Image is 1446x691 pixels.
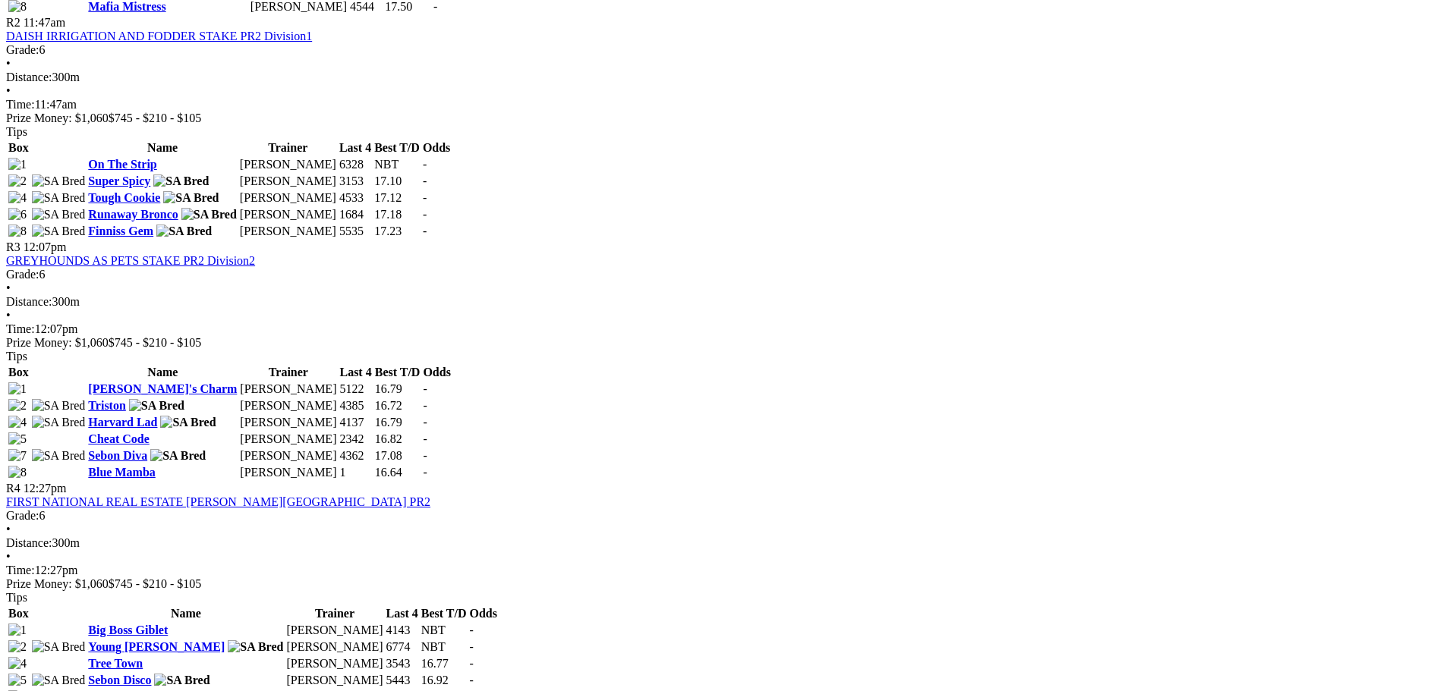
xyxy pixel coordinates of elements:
[239,224,337,239] td: [PERSON_NAME]
[386,606,419,621] th: Last 4
[8,607,29,620] span: Box
[373,224,421,239] td: 17.23
[88,674,151,686] a: Sebon Disco
[386,673,419,688] td: 5443
[373,207,421,222] td: 17.18
[386,656,419,671] td: 3543
[8,399,27,413] img: 2
[423,191,427,204] span: -
[6,564,1440,577] div: 12:27pm
[285,639,383,655] td: [PERSON_NAME]
[8,674,27,687] img: 5
[8,449,27,463] img: 7
[6,30,312,42] a: DAISH IRRIGATION AND FODDER STAKE PR2 Division1
[129,399,184,413] img: SA Bred
[87,365,238,380] th: Name
[6,71,52,83] span: Distance:
[386,623,419,638] td: 4143
[423,416,427,429] span: -
[156,225,212,238] img: SA Bred
[470,657,474,670] span: -
[423,466,427,479] span: -
[8,158,27,171] img: 1
[239,365,337,380] th: Trainer
[373,190,421,206] td: 17.12
[6,495,430,508] a: FIRST NATIONAL REAL ESTATE [PERSON_NAME][GEOGRAPHIC_DATA] PR2
[239,140,337,155] th: Trainer
[285,623,383,638] td: [PERSON_NAME]
[6,523,11,536] span: •
[339,448,372,463] td: 4362
[154,674,209,687] img: SA Bred
[374,398,421,413] td: 16.72
[6,550,11,563] span: •
[6,295,52,308] span: Distance:
[87,606,284,621] th: Name
[374,365,421,380] th: Best T/D
[88,382,237,395] a: [PERSON_NAME]'s Charm
[88,623,168,636] a: Big Boss Giblet
[6,43,39,56] span: Grade:
[6,57,11,70] span: •
[6,295,1440,309] div: 300m
[109,112,202,124] span: $745 - $210 - $105
[6,509,1440,523] div: 6
[6,482,20,495] span: R4
[239,382,337,397] td: [PERSON_NAME]
[423,432,427,445] span: -
[239,190,337,206] td: [PERSON_NAME]
[239,157,337,172] td: [PERSON_NAME]
[239,415,337,430] td: [PERSON_NAME]
[87,140,237,155] th: Name
[32,208,86,221] img: SA Bred
[422,365,451,380] th: Odds
[423,158,427,171] span: -
[339,224,372,239] td: 5535
[32,449,86,463] img: SA Bred
[6,322,35,335] span: Time:
[88,449,147,462] a: Sebon Diva
[239,207,337,222] td: [PERSON_NAME]
[8,466,27,479] img: 8
[88,174,150,187] a: Super Spicy
[150,449,206,463] img: SA Bred
[8,623,27,637] img: 1
[373,157,421,172] td: NBT
[421,623,468,638] td: NBT
[88,466,155,479] a: Blue Mamba
[8,640,27,654] img: 2
[6,125,27,138] span: Tips
[239,432,337,447] td: [PERSON_NAME]
[88,640,225,653] a: Young [PERSON_NAME]
[8,141,29,154] span: Box
[6,309,11,322] span: •
[6,564,35,576] span: Time:
[339,398,372,413] td: 4385
[339,465,372,480] td: 1
[339,190,372,206] td: 4533
[24,16,65,29] span: 11:47am
[109,577,202,590] span: $745 - $210 - $105
[421,673,468,688] td: 16.92
[163,191,219,205] img: SA Bred
[88,416,157,429] a: Harvard Lad
[470,674,474,686] span: -
[339,157,372,172] td: 6328
[8,208,27,221] img: 6
[32,640,86,654] img: SA Bred
[6,71,1440,84] div: 300m
[6,84,11,97] span: •
[32,399,86,413] img: SA Bred
[6,268,1440,281] div: 6
[339,207,372,222] td: 1684
[109,336,202,349] span: $745 - $210 - $105
[153,174,209,188] img: SA Bred
[339,415,372,430] td: 4137
[6,322,1440,336] div: 12:07pm
[423,382,427,395] span: -
[239,448,337,463] td: [PERSON_NAME]
[239,398,337,413] td: [PERSON_NAME]
[24,482,67,495] span: 12:27pm
[6,112,1440,125] div: Prize Money: $1,060
[239,465,337,480] td: [PERSON_NAME]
